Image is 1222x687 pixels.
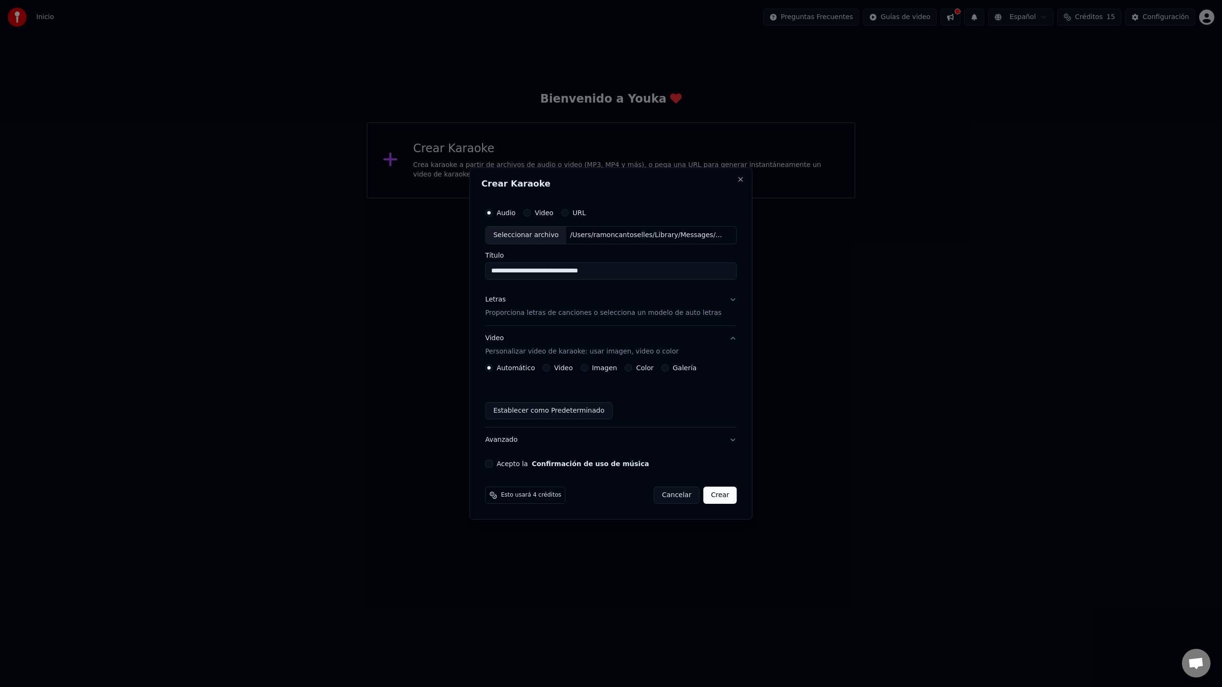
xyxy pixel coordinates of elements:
label: Imagen [592,364,617,371]
div: Video [485,333,678,356]
label: Automático [496,364,535,371]
div: VideoPersonalizar video de karaoke: usar imagen, video o color [485,364,737,427]
label: Color [636,364,654,371]
button: LetrasProporciona letras de canciones o selecciona un modelo de auto letras [485,287,737,325]
label: Título [485,252,737,259]
label: Audio [496,209,516,216]
label: URL [572,209,586,216]
div: Seleccionar archivo [485,227,566,244]
button: Avanzado [485,427,737,452]
button: Cancelar [654,487,700,504]
p: Proporciona letras de canciones o selecciona un modelo de auto letras [485,308,721,318]
h2: Crear Karaoke [481,179,740,188]
button: VideoPersonalizar video de karaoke: usar imagen, video o color [485,326,737,364]
button: Acepto la [532,460,649,467]
div: /Users/ramoncantoselles/Library/Messages/Attachments/b7/07/ED2DE166-5A54-407C-BB09-B9A0E9DCA75F/D... [566,230,728,240]
label: Video [554,364,573,371]
label: Video [535,209,553,216]
button: Crear [703,487,737,504]
div: Letras [485,295,506,304]
p: Personalizar video de karaoke: usar imagen, video o color [485,347,678,356]
label: Acepto la [496,460,649,467]
span: Esto usará 4 créditos [501,491,561,499]
label: Galería [673,364,696,371]
button: Establecer como Predeterminado [485,402,612,419]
